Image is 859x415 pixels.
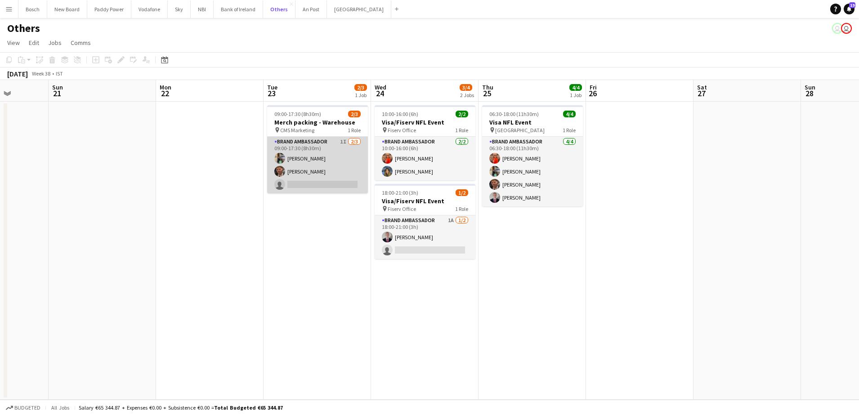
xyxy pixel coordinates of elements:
app-job-card: 06:30-18:00 (11h30m)4/4Visa NFL Event [GEOGRAPHIC_DATA]1 RoleBrand Ambassador4/406:30-18:00 (11h3... [482,105,583,206]
span: Fiserv Office [388,205,416,212]
span: 2/3 [348,111,361,117]
h3: Visa/Fiserv NFL Event [375,197,475,205]
a: Comms [67,37,94,49]
span: [GEOGRAPHIC_DATA] [495,127,545,134]
span: Thu [482,83,493,91]
span: 22 [158,88,171,98]
div: [DATE] [7,69,28,78]
span: Fiserv Office [388,127,416,134]
app-card-role: Brand Ambassador2/210:00-16:00 (6h)[PERSON_NAME][PERSON_NAME] [375,137,475,180]
h1: Others [7,22,40,35]
app-user-avatar: Katie Shovlin [841,23,852,34]
span: Edit [29,39,39,47]
span: Sat [697,83,707,91]
app-user-avatar: Katie Shovlin [832,23,843,34]
span: 27 [696,88,707,98]
span: 1 Role [455,127,468,134]
app-job-card: 09:00-17:30 (8h30m)2/3Merch packing - Warehouse CMS Marketing1 RoleBrand Ambassador1I2/309:00-17:... [267,105,368,193]
span: 10:00-16:00 (6h) [382,111,418,117]
a: Jobs [45,37,65,49]
span: 1/2 [456,189,468,196]
span: 26 [588,88,597,98]
span: 1 Role [563,127,576,134]
button: Vodafone [131,0,168,18]
button: Bank of Ireland [214,0,263,18]
h3: Visa NFL Event [482,118,583,126]
button: [GEOGRAPHIC_DATA] [327,0,391,18]
span: 4/4 [563,111,576,117]
div: IST [56,70,63,77]
span: Sun [52,83,63,91]
span: Mon [160,83,171,91]
span: 09:00-17:30 (8h30m) [274,111,321,117]
span: 25 [481,88,493,98]
app-card-role: Brand Ambassador4/406:30-18:00 (11h30m)[PERSON_NAME][PERSON_NAME][PERSON_NAME][PERSON_NAME] [482,137,583,206]
span: Comms [71,39,91,47]
h3: Merch packing - Warehouse [267,118,368,126]
span: CMS Marketing [280,127,314,134]
button: Others [263,0,295,18]
app-job-card: 18:00-21:00 (3h)1/2Visa/Fiserv NFL Event Fiserv Office1 RoleBrand Ambassador1A1/218:00-21:00 (3h)... [375,184,475,259]
div: Salary €65 344.87 + Expenses €0.00 + Subsistence €0.00 = [79,404,283,411]
button: Paddy Power [87,0,131,18]
button: An Post [295,0,327,18]
span: 2/2 [456,111,468,117]
app-card-role: Brand Ambassador1A1/218:00-21:00 (3h)[PERSON_NAME] [375,215,475,259]
span: 28 [803,88,815,98]
a: 19 [844,4,855,14]
span: 1 Role [348,127,361,134]
span: Week 38 [30,70,52,77]
button: NBI [191,0,214,18]
span: 4/4 [569,84,582,91]
button: Sky [168,0,191,18]
span: Fri [590,83,597,91]
button: Bosch [18,0,47,18]
a: Edit [25,37,43,49]
span: 24 [373,88,386,98]
span: 1 Role [455,205,468,212]
div: 2 Jobs [460,92,474,98]
span: 23 [266,88,277,98]
app-job-card: 10:00-16:00 (6h)2/2Visa/Fiserv NFL Event Fiserv Office1 RoleBrand Ambassador2/210:00-16:00 (6h)[P... [375,105,475,180]
span: View [7,39,20,47]
button: New Board [47,0,87,18]
h3: Visa/Fiserv NFL Event [375,118,475,126]
span: Budgeted [14,405,40,411]
span: Sun [805,83,815,91]
app-card-role: Brand Ambassador1I2/309:00-17:30 (8h30m)[PERSON_NAME][PERSON_NAME] [267,137,368,193]
span: Total Budgeted €65 344.87 [214,404,283,411]
button: Budgeted [4,403,42,413]
span: Jobs [48,39,62,47]
span: All jobs [49,404,71,411]
div: 1 Job [570,92,582,98]
span: 2/3 [354,84,367,91]
span: 19 [849,2,855,8]
span: 3/4 [460,84,472,91]
span: 06:30-18:00 (11h30m) [489,111,539,117]
span: Tue [267,83,277,91]
span: Wed [375,83,386,91]
a: View [4,37,23,49]
div: 1 Job [355,92,367,98]
span: 21 [51,88,63,98]
span: 18:00-21:00 (3h) [382,189,418,196]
